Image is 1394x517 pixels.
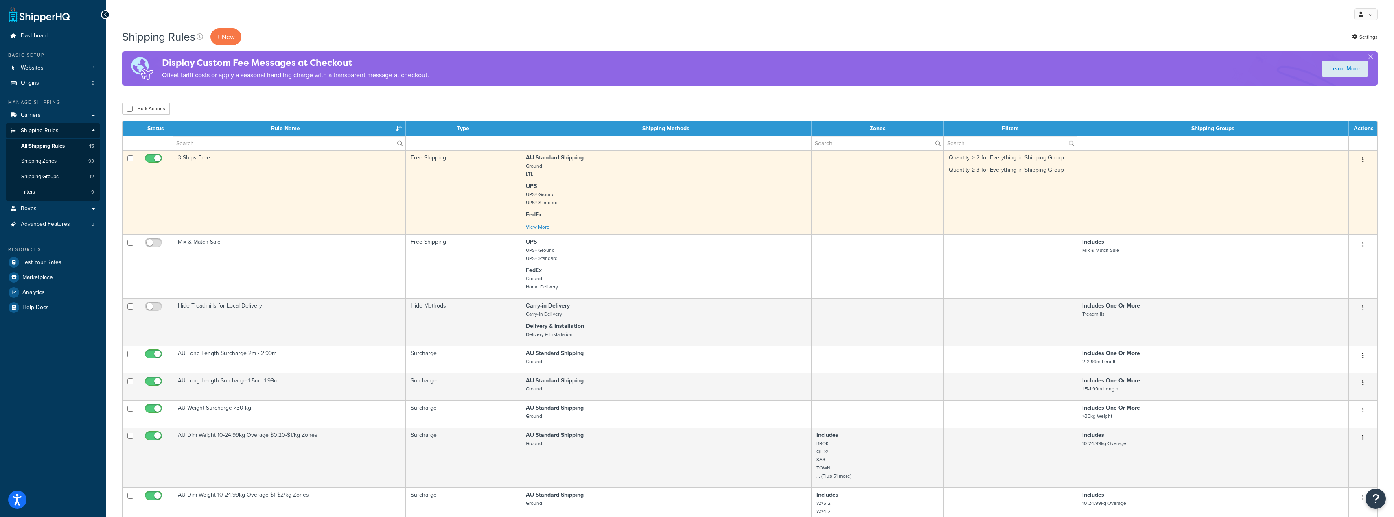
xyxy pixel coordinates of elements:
strong: Carry-in Delivery [526,301,570,310]
strong: UPS [526,238,537,246]
td: Surcharge [406,346,521,373]
span: Shipping Rules [21,127,59,134]
strong: FedEx [526,210,542,219]
span: All Shipping Rules [21,143,65,150]
p: Quantity ≥ 3 for Everything in Shipping Group [949,166,1072,174]
td: AU Dim Weight 10-24.99kg Overage $0.20-$1/kg Zones [173,428,406,487]
strong: AU Standard Shipping [526,349,584,358]
td: Surcharge [406,373,521,400]
h4: Display Custom Fee Messages at Checkout [162,56,429,70]
strong: Includes One Or More [1082,376,1140,385]
strong: Includes One Or More [1082,301,1140,310]
th: Type [406,121,521,136]
span: 2 [92,80,94,87]
a: Learn More [1322,61,1368,77]
small: 10-24.99kg Overage [1082,440,1126,447]
li: Shipping Zones [6,154,100,169]
div: Manage Shipping [6,99,100,106]
h1: Shipping Rules [122,29,195,45]
span: 9 [91,189,94,196]
span: Filters [21,189,35,196]
td: Hide Methods [406,298,521,346]
span: Marketplace [22,274,53,281]
span: 3 [92,221,94,228]
th: Filters [944,121,1077,136]
small: Carry-in Delivery [526,310,562,318]
a: Dashboard [6,28,100,44]
a: Help Docs [6,300,100,315]
td: Hide Treadmills for Local Delivery [173,298,406,346]
input: Search [173,136,405,150]
a: Marketplace [6,270,100,285]
th: Status [138,121,173,136]
strong: UPS [526,182,537,190]
small: Ground [526,440,542,447]
li: Shipping Rules [6,123,100,201]
a: All Shipping Rules 15 [6,139,100,154]
th: Rule Name : activate to sort column ascending [173,121,406,136]
td: AU Long Length Surcharge 2m - 2.99m [173,346,406,373]
td: Surcharge [406,428,521,487]
td: Surcharge [406,400,521,428]
strong: Includes One Or More [1082,349,1140,358]
li: Boxes [6,201,100,216]
strong: Includes [1082,491,1104,499]
td: Free Shipping [406,150,521,234]
a: Shipping Rules [6,123,100,138]
p: Offset tariff costs or apply a seasonal handling charge with a transparent message at checkout. [162,70,429,81]
small: 2-2.99m Length [1082,358,1117,365]
li: Shipping Groups [6,169,100,184]
a: Filters 9 [6,185,100,200]
small: Ground [526,358,542,365]
span: Test Your Rates [22,259,61,266]
a: Carriers [6,108,100,123]
span: Shipping Zones [21,158,57,165]
strong: AU Standard Shipping [526,376,584,385]
small: Ground Home Delivery [526,275,558,290]
strong: Delivery & Installation [526,322,584,330]
li: Test Your Rates [6,255,100,270]
td: Mix & Match Sale [173,234,406,298]
p: + New [210,28,241,45]
a: View More [526,223,549,231]
span: Websites [21,65,44,72]
button: Open Resource Center [1366,489,1386,509]
strong: Includes [1082,431,1104,439]
small: Treadmills [1082,310,1105,318]
input: Search [812,136,944,150]
small: Ground LTL [526,162,542,178]
small: Mix & Match Sale [1082,247,1119,254]
strong: AU Standard Shipping [526,431,584,439]
small: >30kg Weight [1082,412,1112,420]
span: 1 [93,65,94,72]
a: Settings [1352,31,1378,43]
th: Shipping Methods [521,121,812,136]
small: Ground [526,385,542,393]
th: Shipping Groups [1077,121,1349,136]
span: Analytics [22,289,45,296]
th: Actions [1349,121,1377,136]
small: UPS® Ground UPS® Standard [526,247,558,262]
strong: Includes [1082,238,1104,246]
strong: FedEx [526,266,542,275]
small: UPS® Ground UPS® Standard [526,191,558,206]
span: Boxes [21,205,37,212]
li: All Shipping Rules [6,139,100,154]
span: Dashboard [21,33,48,39]
span: Help Docs [22,304,49,311]
small: Ground [526,500,542,507]
td: AU Long Length Surcharge 1.5m - 1.99m [173,373,406,400]
strong: Includes One Or More [1082,404,1140,412]
span: Advanced Features [21,221,70,228]
strong: AU Standard Shipping [526,491,584,499]
div: Basic Setup [6,52,100,59]
div: Resources [6,246,100,253]
span: 12 [90,173,94,180]
span: Shipping Groups [21,173,59,180]
span: Origins [21,80,39,87]
a: Shipping Groups 12 [6,169,100,184]
img: duties-banner-06bc72dcb5fe05cb3f9472aba00be2ae8eb53ab6f0d8bb03d382ba314ac3c341.png [122,51,162,86]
